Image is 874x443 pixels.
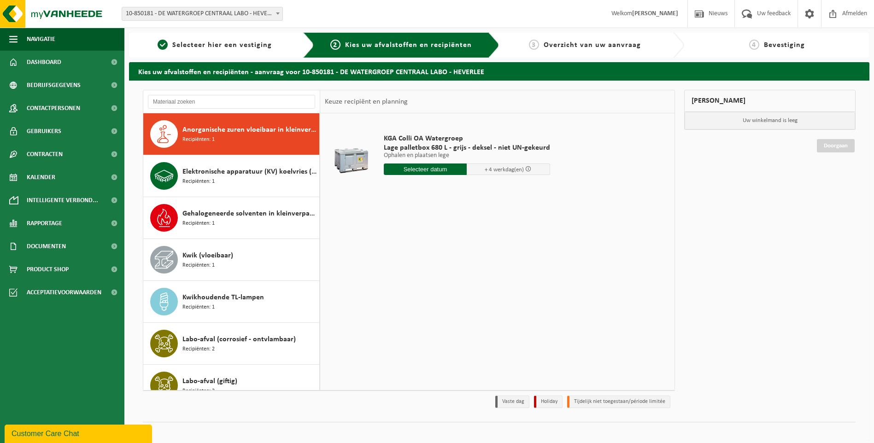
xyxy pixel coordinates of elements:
span: Kwik (vloeibaar) [182,250,233,261]
div: [PERSON_NAME] [684,90,856,112]
span: Recipiënten: 1 [182,177,215,186]
h2: Kies uw afvalstoffen en recipiënten - aanvraag voor 10-850181 - DE WATERGROEP CENTRAAL LABO - HEV... [129,62,869,80]
button: Kwikhoudende TL-lampen Recipiënten: 1 [143,281,320,323]
button: Gehalogeneerde solventen in kleinverpakking Recipiënten: 1 [143,197,320,239]
span: Intelligente verbond... [27,189,98,212]
span: 4 [749,40,759,50]
button: Kwik (vloeibaar) Recipiënten: 1 [143,239,320,281]
span: Contactpersonen [27,97,80,120]
span: 3 [529,40,539,50]
li: Vaste dag [495,396,529,408]
li: Holiday [534,396,563,408]
span: Selecteer hier een vestiging [172,41,272,49]
span: Overzicht van uw aanvraag [544,41,641,49]
span: Dashboard [27,51,61,74]
span: Recipiënten: 2 [182,387,215,396]
span: Gebruikers [27,120,61,143]
span: Recipiënten: 1 [182,303,215,312]
span: KGA Colli OA Watergroep [384,134,550,143]
p: Uw winkelmand is leeg [685,112,855,129]
span: Recipiënten: 1 [182,261,215,270]
button: Labo-afval (giftig) Recipiënten: 2 [143,365,320,407]
span: Gehalogeneerde solventen in kleinverpakking [182,208,317,219]
span: Recipiënten: 2 [182,345,215,354]
span: 2 [330,40,340,50]
strong: [PERSON_NAME] [632,10,678,17]
input: Materiaal zoeken [148,95,315,109]
li: Tijdelijk niet toegestaan/période limitée [567,396,670,408]
span: Anorganische zuren vloeibaar in kleinverpakking [182,124,317,135]
p: Ophalen en plaatsen lege [384,152,550,159]
span: Navigatie [27,28,55,51]
span: 10-850181 - DE WATERGROEP CENTRAAL LABO - HEVERLEE [122,7,283,21]
span: 1 [158,40,168,50]
span: 10-850181 - DE WATERGROEP CENTRAAL LABO - HEVERLEE [122,7,282,20]
span: Kies uw afvalstoffen en recipiënten [345,41,472,49]
span: Kwikhoudende TL-lampen [182,292,264,303]
input: Selecteer datum [384,163,467,175]
span: Kalender [27,166,55,189]
a: 1Selecteer hier een vestiging [134,40,296,51]
span: Rapportage [27,212,62,235]
span: Labo-afval (giftig) [182,376,237,387]
span: Lage palletbox 680 L - grijs - deksel - niet UN-gekeurd [384,143,550,152]
span: Recipiënten: 1 [182,219,215,228]
a: Doorgaan [817,139,855,152]
button: Anorganische zuren vloeibaar in kleinverpakking Recipiënten: 1 [143,113,320,155]
iframe: chat widget [5,423,154,443]
button: Labo-afval (corrosief - ontvlambaar) Recipiënten: 2 [143,323,320,365]
span: + 4 werkdag(en) [485,167,524,173]
span: Labo-afval (corrosief - ontvlambaar) [182,334,296,345]
span: Bedrijfsgegevens [27,74,81,97]
span: Documenten [27,235,66,258]
span: Product Shop [27,258,69,281]
span: Bevestiging [764,41,805,49]
span: Recipiënten: 1 [182,135,215,144]
button: Elektronische apparatuur (KV) koelvries (huishoudelijk) Recipiënten: 1 [143,155,320,197]
span: Contracten [27,143,63,166]
span: Acceptatievoorwaarden [27,281,101,304]
span: Elektronische apparatuur (KV) koelvries (huishoudelijk) [182,166,317,177]
div: Keuze recipiënt en planning [320,90,412,113]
